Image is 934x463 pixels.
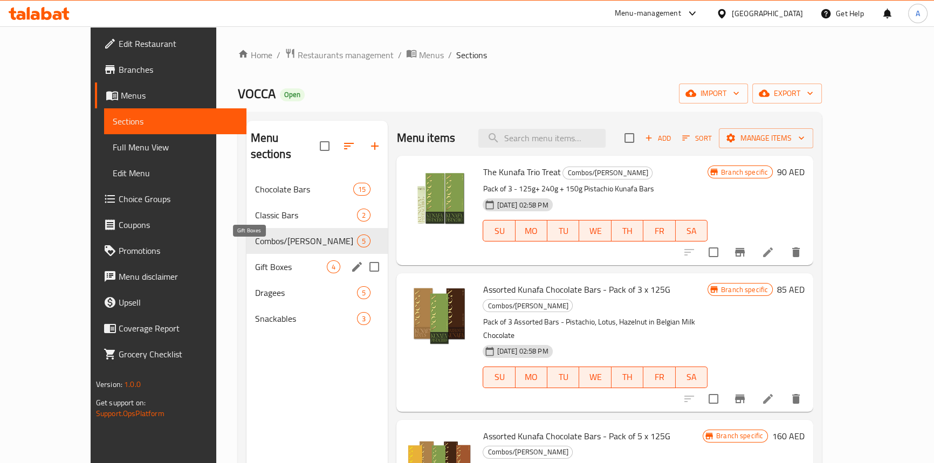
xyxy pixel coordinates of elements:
[95,264,246,289] a: Menu disclaimer
[357,286,370,299] div: items
[579,367,611,388] button: WE
[727,132,805,145] span: Manage items
[682,132,712,144] span: Sort
[405,282,474,351] img: Assorted Kunafa Chocolate Bars - Pack of 3 x 125G
[483,281,670,298] span: Assorted Kunafa Chocolate Bars - Pack of 3 x 125G
[119,244,238,257] span: Promotions
[456,49,487,61] span: Sections
[349,259,365,275] button: edit
[483,367,515,388] button: SU
[121,89,238,102] span: Menus
[104,134,246,160] a: Full Menu View
[357,312,370,325] div: items
[552,223,575,239] span: TU
[679,84,748,103] button: import
[680,223,703,239] span: SA
[616,223,639,239] span: TH
[327,262,340,272] span: 4
[280,88,305,101] div: Open
[483,446,573,459] div: Combos/Kunafa Treat
[483,428,670,444] span: Assorted Kunafa Chocolate Bars - Pack of 5 x 125G
[255,209,358,222] span: Classic Bars
[563,167,652,179] span: Combos/[PERSON_NAME]
[246,228,388,254] div: Combos/[PERSON_NAME]5
[702,388,725,410] span: Select to update
[448,49,452,61] li: /
[648,223,671,239] span: FR
[255,183,354,196] span: Chocolate Bars
[362,133,388,159] button: Add section
[643,220,675,241] button: FR
[487,369,511,385] span: SU
[520,223,543,239] span: MO
[96,396,146,410] span: Get support on:
[641,130,675,147] span: Add item
[358,314,370,324] span: 3
[483,220,515,241] button: SU
[238,49,272,61] a: Home
[95,238,246,264] a: Promotions
[255,234,358,247] span: Combos/[PERSON_NAME]
[95,315,246,341] a: Coverage Report
[719,128,813,148] button: Manage items
[783,239,809,265] button: delete
[246,254,388,280] div: Gift Boxes4edit
[119,348,238,361] span: Grocery Checklist
[246,306,388,331] div: Snackables3
[783,386,809,412] button: delete
[277,49,280,61] li: /
[583,369,607,385] span: WE
[119,218,238,231] span: Coupons
[405,164,474,233] img: The Kunafa Trio Treat
[612,367,643,388] button: TH
[483,164,560,180] span: The Kunafa Trio Treat
[95,57,246,82] a: Branches
[583,223,607,239] span: WE
[95,212,246,238] a: Coupons
[113,115,238,128] span: Sections
[327,260,340,273] div: items
[562,167,653,179] div: Combos/Kunafa Treat
[487,223,511,239] span: SU
[712,431,767,441] span: Branch specific
[396,130,455,146] h2: Menu items
[618,127,641,149] span: Select section
[119,192,238,205] span: Choice Groups
[547,367,579,388] button: TU
[675,130,719,147] span: Sort items
[358,288,370,298] span: 5
[95,82,246,108] a: Menus
[772,429,805,444] h6: 160 AED
[246,172,388,336] nav: Menu sections
[612,220,643,241] button: TH
[357,234,370,247] div: items
[727,239,753,265] button: Branch-specific-item
[119,270,238,283] span: Menu disclaimer
[777,282,805,297] h6: 85 AED
[688,87,739,100] span: import
[732,8,803,19] div: [GEOGRAPHIC_DATA]
[680,369,703,385] span: SA
[96,406,164,420] a: Support.OpsPlatform
[119,63,238,76] span: Branches
[255,234,358,247] div: Combos/Kunafa Treat
[616,369,639,385] span: TH
[95,341,246,367] a: Grocery Checklist
[520,369,543,385] span: MO
[246,202,388,228] div: Classic Bars2
[255,312,358,325] span: Snackables
[492,200,552,210] span: [DATE] 02:58 PM
[238,81,276,106] span: VOCCA
[113,141,238,154] span: Full Menu View
[285,48,394,62] a: Restaurants management
[246,280,388,306] div: Dragees5
[255,260,327,273] span: Gift Boxes
[516,367,547,388] button: MO
[419,49,444,61] span: Menus
[777,164,805,179] h6: 90 AED
[717,167,772,177] span: Branch specific
[492,346,552,356] span: [DATE] 02:58 PM
[516,220,547,241] button: MO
